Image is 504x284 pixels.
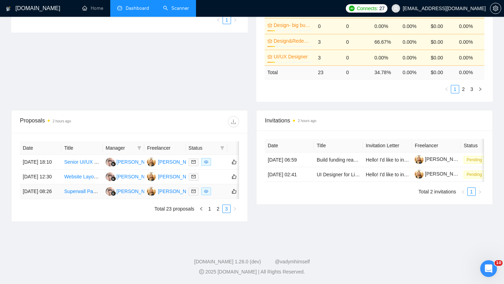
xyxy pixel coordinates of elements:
time: 2 hours ago [298,119,316,123]
span: mail [191,160,196,164]
span: Pending [464,156,485,164]
td: 23 [315,65,343,79]
span: left [199,207,203,211]
td: $ 0.00 [428,65,456,79]
span: right [478,190,482,194]
li: Previous Page [459,187,467,196]
td: 0.00 % [456,65,484,79]
button: left [459,187,467,196]
span: 10 [495,260,503,266]
span: mail [191,175,196,179]
img: HH [106,187,114,196]
button: left [197,205,205,213]
td: 0 [343,65,372,79]
span: dashboard [117,6,122,10]
span: mail [191,189,196,193]
td: 0.00% [400,34,428,50]
a: Pending [464,171,488,177]
div: [PERSON_NAME] [117,187,157,195]
span: user [393,6,398,11]
td: 66.67% [372,34,400,50]
th: Manager [103,141,144,155]
th: Title [61,141,103,155]
span: right [478,87,482,91]
td: Total [265,65,315,79]
li: Previous Page [214,16,223,24]
span: Manager [106,144,134,152]
img: logo [6,3,11,14]
img: gigradar-bm.png [111,191,116,196]
a: setting [490,6,501,11]
span: Pending [464,171,485,178]
td: 0.00% [400,18,428,34]
img: HH [106,172,114,181]
td: 0.00% [456,18,484,34]
li: 1 [223,16,231,24]
th: Freelancer [144,141,185,155]
button: download [228,116,239,127]
span: filter [219,143,226,153]
th: Date [20,141,61,155]
td: 0.00 % [400,65,428,79]
span: filter [137,146,141,150]
li: 1 [205,205,214,213]
span: Invitations [265,116,484,125]
a: Website Layout Redesign for Seron-Express Shop [64,174,174,179]
td: 0.00% [372,50,400,65]
button: like [230,187,238,196]
td: [DATE] 08:26 [20,184,61,199]
span: eye [204,189,208,193]
img: c1VvKIttGVViXNJL2ESZaUf3zaf4LsFQKa-J0jOo-moCuMrl1Xwh1qxgsHaISjvPQe [415,170,423,179]
div: [PERSON_NAME] [158,187,198,195]
span: filter [220,146,224,150]
td: [DATE] 02:41 [265,167,314,182]
button: right [231,16,239,24]
img: VP [147,158,156,166]
a: VP[PERSON_NAME] [147,188,198,194]
span: left [216,18,220,22]
span: like [232,189,237,194]
td: 0 [343,50,372,65]
td: 0.00% [456,34,484,50]
span: crown [267,38,272,43]
a: HH[PERSON_NAME] [106,159,157,164]
div: 2025 [DOMAIN_NAME] | All Rights Reserved. [6,268,498,276]
button: right [476,187,484,196]
li: 3 [468,85,476,93]
a: 3 [468,85,476,93]
a: 3 [223,205,230,213]
a: 1 [206,205,213,213]
span: Status [189,144,217,152]
a: [DOMAIN_NAME] 1.26.0 (dev) [194,259,261,264]
a: 2 [460,85,467,93]
td: $0.00 [428,18,456,34]
button: right [476,85,484,93]
span: filter [136,143,143,153]
a: 1 [468,188,475,196]
a: HH[PERSON_NAME] [106,188,157,194]
th: Title [314,139,363,152]
span: Connects: [357,5,378,12]
span: download [228,119,239,125]
th: Freelancer [412,139,461,152]
span: crown [267,23,272,28]
img: HH [106,158,114,166]
td: 0 [315,18,343,34]
span: crown [267,54,272,59]
td: Website Layout Redesign for Seron-Express Shop [61,170,103,184]
li: Next Page [231,205,239,213]
span: Dashboard [126,5,149,11]
td: 0.00% [400,50,428,65]
span: right [233,18,237,22]
img: VP [147,187,156,196]
a: 2 [214,205,222,213]
td: Build funding ready Figma prototype -UX/UI Mapped [314,152,363,167]
td: $0.00 [428,50,456,65]
a: Superwall Paywall Designer for iOS App [64,189,151,194]
li: Next Page [476,187,484,196]
li: Total 2 invitations [419,187,456,196]
button: left [214,16,223,24]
